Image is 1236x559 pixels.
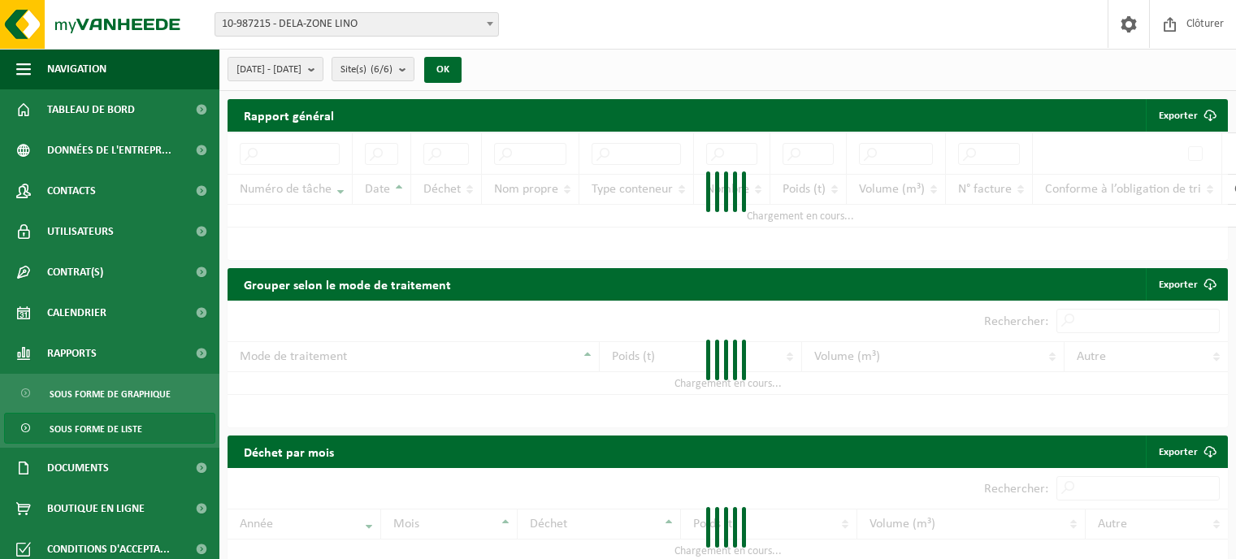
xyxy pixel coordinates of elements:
[215,12,499,37] span: 10-987215 - DELA-ZONE LINO
[371,64,392,75] count: (6/6)
[47,448,109,488] span: Documents
[50,414,142,444] span: Sous forme de liste
[50,379,171,409] span: Sous forme de graphique
[47,211,114,252] span: Utilisateurs
[47,333,97,374] span: Rapports
[1146,99,1226,132] button: Exporter
[1146,268,1226,301] a: Exporter
[47,252,103,292] span: Contrat(s)
[424,57,462,83] button: OK
[47,171,96,211] span: Contacts
[340,58,392,82] span: Site(s)
[47,130,171,171] span: Données de l'entrepr...
[1146,435,1226,468] a: Exporter
[4,413,215,444] a: Sous forme de liste
[332,57,414,81] button: Site(s)(6/6)
[236,58,301,82] span: [DATE] - [DATE]
[228,99,350,132] h2: Rapport général
[47,292,106,333] span: Calendrier
[47,488,145,529] span: Boutique en ligne
[228,57,323,81] button: [DATE] - [DATE]
[228,268,467,300] h2: Grouper selon le mode de traitement
[4,378,215,409] a: Sous forme de graphique
[47,49,106,89] span: Navigation
[215,13,498,36] span: 10-987215 - DELA-ZONE LINO
[228,435,350,467] h2: Déchet par mois
[47,89,135,130] span: Tableau de bord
